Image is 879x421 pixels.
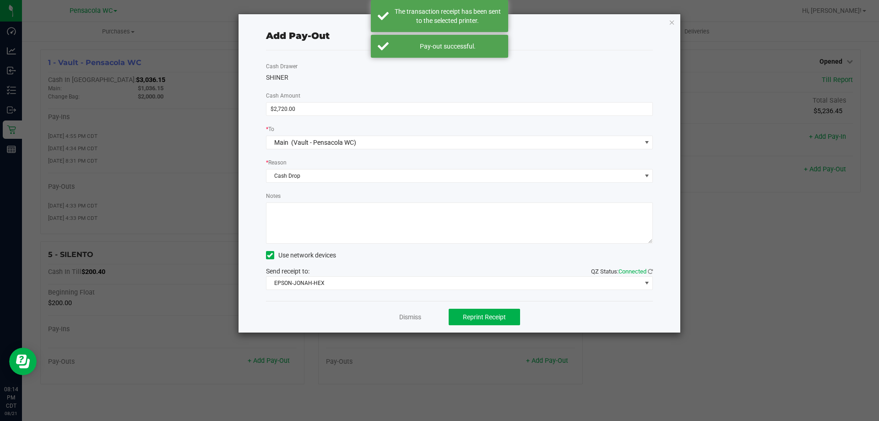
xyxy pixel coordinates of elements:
[394,42,501,51] div: Pay-out successful.
[449,309,520,325] button: Reprint Receipt
[266,125,274,133] label: To
[619,268,646,275] span: Connected
[266,192,281,200] label: Notes
[274,139,288,146] span: Main
[399,312,421,322] a: Dismiss
[591,268,653,275] span: QZ Status:
[463,313,506,321] span: Reprint Receipt
[266,93,300,99] span: Cash Amount
[266,62,298,71] label: Cash Drawer
[266,73,653,82] div: SHINER
[266,251,336,260] label: Use network devices
[9,348,37,375] iframe: Resource center
[266,159,287,167] label: Reason
[266,268,309,275] span: Send receipt to:
[266,169,641,182] span: Cash Drop
[266,29,330,43] div: Add Pay-Out
[394,7,501,25] div: The transaction receipt has been sent to the selected printer.
[266,277,641,290] span: EPSON-JONAH-HEX
[291,139,356,146] span: (Vault - Pensacola WC)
